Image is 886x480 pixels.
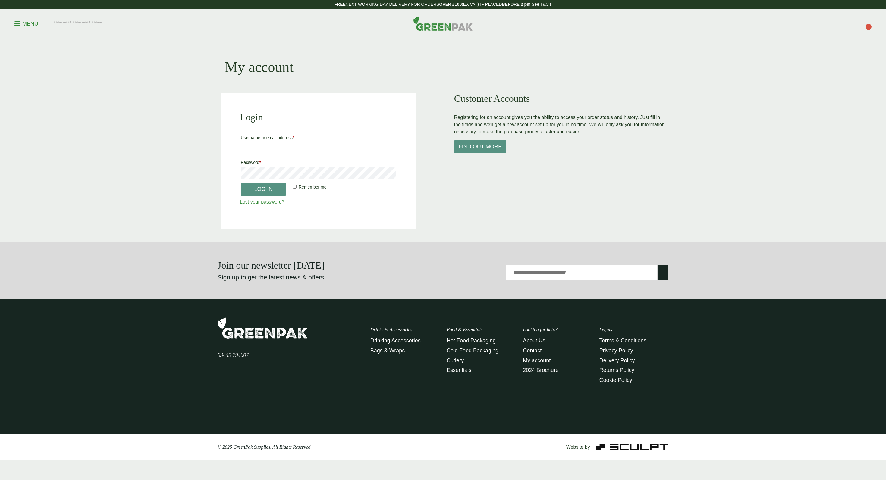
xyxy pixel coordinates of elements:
strong: OVER £100 [439,2,462,7]
a: Lost your password? [240,199,284,204]
strong: FREE [334,2,345,7]
a: Hot Food Packaging [447,338,496,344]
p: Registering for an account gives you the ability to access your order status and history. Just fi... [454,114,665,136]
a: Privacy Policy [599,348,633,354]
p: © 2025 GreenPak Supplies. All Rights Reserved [218,444,363,451]
a: Cold Food Packaging [447,348,498,354]
span: Website by [566,444,590,450]
a: My account [523,357,551,363]
img: Sculpt [596,444,668,450]
a: Cutlery [447,357,464,363]
h2: Customer Accounts [454,93,665,104]
img: GreenPak Supplies [413,16,473,31]
span: 0 [866,24,872,30]
a: See T&C's [532,2,551,7]
span: Remember me [299,185,327,189]
strong: Join our newsletter [DATE] [218,260,325,271]
a: Menu [14,20,38,26]
label: Password [241,158,396,167]
a: Contact [523,348,542,354]
a: 2024 Brochure [523,367,558,373]
a: Find out more [454,144,507,149]
label: Username or email address [241,133,396,142]
button: Log in [241,183,286,196]
button: Find out more [454,140,507,153]
span: 03449 794007 [218,352,249,358]
h2: Login [240,111,397,123]
h1: My account [225,58,294,76]
a: Drinking Accessories [370,338,421,344]
p: Menu [14,20,38,27]
a: Cookie Policy [599,377,632,383]
a: Essentials [447,367,471,373]
a: 03449 794007 [218,353,249,358]
a: About Us [523,338,545,344]
a: Terms & Conditions [599,338,646,344]
strong: BEFORE 2 pm [502,2,530,7]
a: Bags & Wraps [370,348,405,354]
p: Sign up to get the latest news & offers [218,273,420,282]
input: Remember me [293,185,297,189]
a: Delivery Policy [599,357,635,363]
a: Returns Policy [599,367,634,373]
img: GreenPak Supplies [218,317,308,339]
